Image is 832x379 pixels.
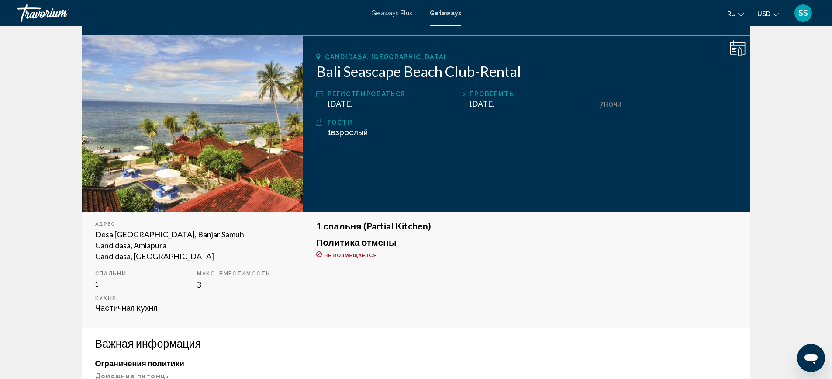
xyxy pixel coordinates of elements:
p: Кухня [95,295,188,301]
button: Change currency [757,7,779,20]
h3: Важная информация [95,337,737,350]
span: [DATE] [470,99,495,108]
span: ru [727,10,736,17]
h2: Bali Seascape Beach Club-Rental [316,63,737,80]
span: Candidasa, [GEOGRAPHIC_DATA] [325,53,446,60]
p: Макс. вместимость [197,271,290,277]
span: SS [798,9,808,17]
div: Гости [328,117,737,128]
p: Спальни [95,271,188,277]
iframe: Кнопка запуска окна обмена сообщениями [797,344,825,372]
button: User Menu [792,4,815,22]
span: 7 [600,99,604,108]
span: 3 [197,279,201,289]
h4: Ограничения политики [95,358,737,368]
div: Desa [GEOGRAPHIC_DATA], Banjar Samuh Candidasa, Amlapura Candidasa, [GEOGRAPHIC_DATA] [95,229,290,262]
div: Проверить [470,89,595,99]
a: Getaways [430,10,461,17]
a: Travorium [17,4,362,22]
h3: 1 спальня (Partial Kitchen) [316,221,737,231]
span: 1 [95,279,99,289]
div: Регистрироваться [328,89,453,99]
span: ночи [604,99,621,108]
span: Взрослый [331,128,368,137]
span: [DATE] [328,99,353,108]
button: Change language [727,7,744,20]
span: Не возмещается [324,252,377,258]
span: USD [757,10,770,17]
span: 1 [328,128,368,137]
h3: Политика отмены [316,237,737,247]
div: Адрес [95,221,290,227]
a: Getaways Plus [371,10,412,17]
span: Частичная кухня [95,303,157,313]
